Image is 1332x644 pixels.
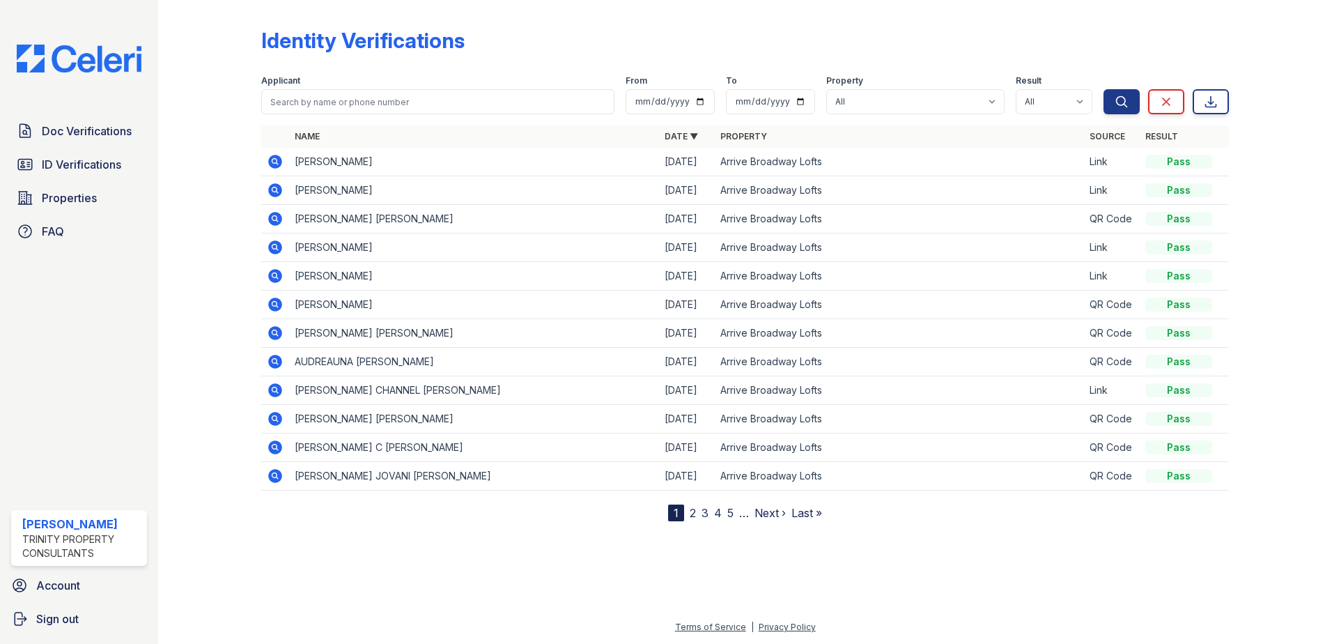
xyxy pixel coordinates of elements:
td: QR Code [1084,205,1140,233]
a: Source [1090,131,1125,141]
td: [DATE] [659,262,715,291]
span: ID Verifications [42,156,121,173]
td: [DATE] [659,233,715,262]
td: Arrive Broadway Lofts [715,405,1085,434]
td: [PERSON_NAME] [PERSON_NAME] [289,319,659,348]
a: Name [295,131,320,141]
a: Sign out [6,605,153,633]
label: Result [1016,75,1041,86]
td: AUDREAUNA [PERSON_NAME] [289,348,659,376]
td: [DATE] [659,176,715,205]
input: Search by name or phone number [261,89,614,114]
span: Doc Verifications [42,123,132,139]
td: [PERSON_NAME] [289,148,659,176]
td: Link [1084,233,1140,262]
td: Arrive Broadway Lofts [715,319,1085,348]
div: Pass [1145,183,1212,197]
td: Arrive Broadway Lofts [715,205,1085,233]
div: Pass [1145,383,1212,397]
td: [PERSON_NAME] CHANNEL [PERSON_NAME] [289,376,659,405]
span: … [739,505,749,521]
div: | [751,622,754,632]
div: Pass [1145,412,1212,426]
td: QR Code [1084,434,1140,462]
td: Arrive Broadway Lofts [715,434,1085,462]
td: Arrive Broadway Lofts [715,376,1085,405]
a: 5 [727,506,734,520]
div: Pass [1145,355,1212,369]
a: Account [6,572,153,599]
a: Result [1145,131,1178,141]
a: FAQ [11,217,147,245]
td: QR Code [1084,319,1140,348]
td: Link [1084,148,1140,176]
a: Properties [11,184,147,212]
a: 2 [690,506,696,520]
td: Link [1084,262,1140,291]
td: Arrive Broadway Lofts [715,233,1085,262]
div: 1 [668,505,684,521]
td: [PERSON_NAME] JOVANI [PERSON_NAME] [289,462,659,491]
a: Last » [791,506,822,520]
div: Pass [1145,440,1212,454]
span: FAQ [42,223,64,240]
a: ID Verifications [11,151,147,178]
td: QR Code [1084,462,1140,491]
label: Applicant [261,75,300,86]
td: [DATE] [659,434,715,462]
td: Link [1084,376,1140,405]
td: [DATE] [659,376,715,405]
div: Pass [1145,155,1212,169]
td: [PERSON_NAME] C [PERSON_NAME] [289,434,659,462]
div: Pass [1145,212,1212,226]
td: Arrive Broadway Lofts [715,462,1085,491]
td: [DATE] [659,319,715,348]
a: Doc Verifications [11,117,147,145]
div: Pass [1145,240,1212,254]
td: [PERSON_NAME] [289,176,659,205]
td: [DATE] [659,405,715,434]
td: [DATE] [659,148,715,176]
span: Sign out [36,611,79,627]
td: Arrive Broadway Lofts [715,148,1085,176]
div: Identity Verifications [261,28,465,53]
td: [DATE] [659,291,715,319]
div: Pass [1145,326,1212,340]
label: From [626,75,647,86]
a: Date ▼ [665,131,698,141]
span: Properties [42,190,97,206]
a: 4 [714,506,722,520]
td: [DATE] [659,205,715,233]
td: Arrive Broadway Lofts [715,176,1085,205]
td: Link [1084,176,1140,205]
td: QR Code [1084,291,1140,319]
td: Arrive Broadway Lofts [715,262,1085,291]
td: [PERSON_NAME] [289,262,659,291]
td: Arrive Broadway Lofts [715,291,1085,319]
div: Pass [1145,469,1212,483]
a: Terms of Service [675,622,746,632]
td: [PERSON_NAME] [PERSON_NAME] [289,205,659,233]
label: Property [826,75,863,86]
td: [DATE] [659,462,715,491]
td: [PERSON_NAME] [PERSON_NAME] [289,405,659,434]
div: Trinity Property Consultants [22,532,141,560]
span: Account [36,577,80,594]
td: QR Code [1084,405,1140,434]
a: Next › [754,506,786,520]
div: Pass [1145,298,1212,312]
td: [PERSON_NAME] [289,233,659,262]
img: CE_Logo_Blue-a8612792a0a2168367f1c8372b55b34899dd931a85d93a1a3d3e32e68fde9ad4.png [6,45,153,72]
div: Pass [1145,269,1212,283]
td: QR Code [1084,348,1140,376]
a: 3 [702,506,708,520]
td: Arrive Broadway Lofts [715,348,1085,376]
a: Privacy Policy [759,622,816,632]
label: To [726,75,737,86]
div: [PERSON_NAME] [22,516,141,532]
td: [DATE] [659,348,715,376]
a: Property [720,131,767,141]
td: [PERSON_NAME] [289,291,659,319]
